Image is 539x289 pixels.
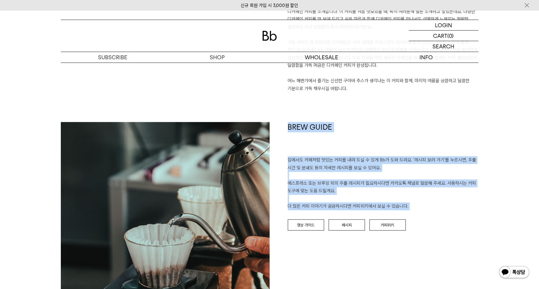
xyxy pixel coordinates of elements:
a: 레시피 [329,219,365,231]
p: CART [433,31,448,41]
a: SUBSCRIBE [61,52,165,63]
a: 커피위키 [370,219,406,231]
a: SHOP [165,52,270,63]
p: LOGIN [435,20,452,30]
a: 영상 가이드 [288,219,324,231]
h1: BREW GUIDE [288,122,478,157]
a: CART (0) [409,31,478,41]
img: 로고 [262,31,277,41]
p: WHOLESALE [270,52,374,63]
a: LOGIN [409,20,478,31]
p: 집에서도 카페처럼 맛있는 커피를 내려 드실 ﻿수 있게 Bb가 도와 드려요. '레시피 보러 가기'를 누르시면, 추출 시간 및 분쇄도 등의 자세한 레시피를 보실 수 있어요. 에스... [288,156,478,210]
img: 카카오톡 채널 1:1 채팅 버튼 [498,265,530,280]
a: 신규 회원 가입 시 3,000원 할인 [241,3,298,8]
p: INFO [374,52,478,63]
p: (0) [448,31,454,41]
p: SEARCH [433,41,455,52]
